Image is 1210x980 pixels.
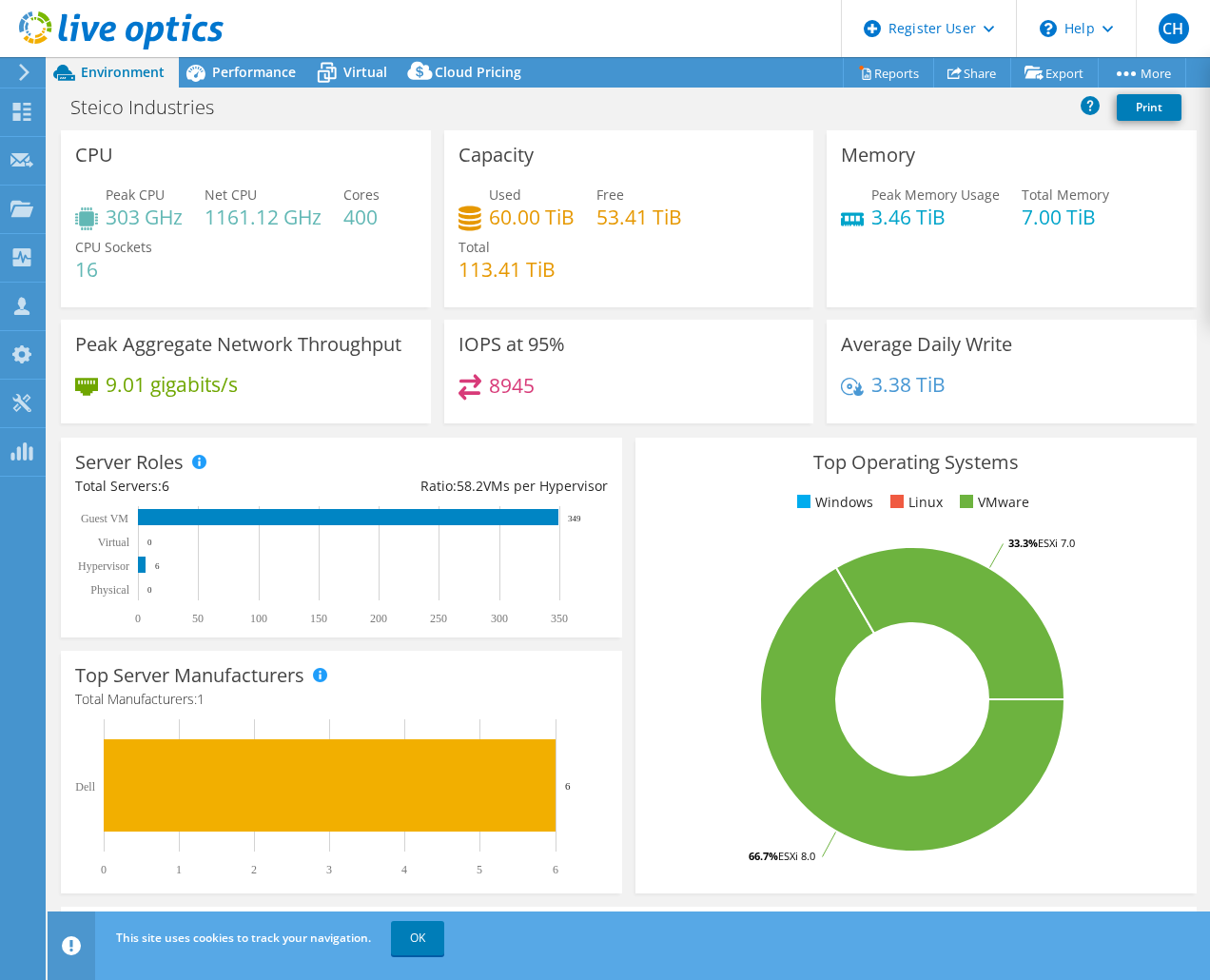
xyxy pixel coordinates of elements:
tspan: ESXi 7.0 [1038,536,1075,550]
span: Cloud Pricing [435,63,521,81]
h4: 3.46 TiB [871,206,1000,227]
text: 5 [477,863,482,876]
text: 250 [430,612,447,625]
span: 1 [197,690,205,708]
a: Export [1010,58,1099,88]
h3: Top Operating Systems [650,452,1182,473]
span: Cores [343,186,380,204]
h3: Average Daily Write [841,334,1012,355]
text: 6 [155,561,160,571]
h4: 53.41 TiB [596,206,682,227]
span: Peak Memory Usage [871,186,1000,204]
span: Peak CPU [106,186,165,204]
h4: 3.38 TiB [871,374,946,395]
h3: Server Roles [75,452,184,473]
text: Guest VM [81,512,128,525]
text: 350 [551,612,568,625]
span: CH [1159,13,1189,44]
text: 0 [101,863,107,876]
span: Virtual [343,63,387,81]
h3: CPU [75,145,113,166]
span: This site uses cookies to track your navigation. [116,930,371,946]
div: Total Servers: [75,476,342,497]
text: 6 [553,863,558,876]
text: 2 [251,863,257,876]
span: Performance [212,63,296,81]
li: Linux [886,492,943,513]
a: Reports [843,58,934,88]
h4: 303 GHz [106,206,183,227]
text: 0 [147,585,152,595]
span: Net CPU [205,186,257,204]
text: 6 [565,780,571,792]
text: 0 [147,538,152,547]
span: Total [459,238,490,256]
text: 300 [491,612,508,625]
h4: 9.01 gigabits/s [106,374,238,395]
a: More [1098,58,1186,88]
h4: 1161.12 GHz [205,206,322,227]
text: Physical [90,583,129,597]
div: Ratio: VMs per Hypervisor [342,476,608,497]
h4: 400 [343,206,380,227]
tspan: 66.7% [749,849,778,863]
a: Print [1117,94,1181,121]
h4: 8945 [489,375,535,396]
span: 6 [162,477,169,495]
text: 150 [310,612,327,625]
text: Dell [75,780,95,794]
text: 349 [568,514,581,523]
text: Virtual [98,536,130,549]
text: 200 [370,612,387,625]
h4: 16 [75,259,152,280]
svg: \n [1040,20,1057,37]
text: 4 [401,863,407,876]
span: Environment [81,63,165,81]
text: 3 [326,863,332,876]
h3: Peak Aggregate Network Throughput [75,334,401,355]
text: 0 [135,612,141,625]
h4: 7.00 TiB [1022,206,1109,227]
h3: Top Server Manufacturers [75,665,304,686]
span: 58.2 [457,477,483,495]
h4: Total Manufacturers: [75,689,608,710]
a: Share [933,58,1011,88]
li: VMware [955,492,1029,513]
h4: 60.00 TiB [489,206,575,227]
tspan: 33.3% [1008,536,1038,550]
li: Windows [792,492,873,513]
text: 100 [250,612,267,625]
text: Hypervisor [78,559,129,573]
h3: IOPS at 95% [459,334,565,355]
h3: Capacity [459,145,534,166]
h4: 113.41 TiB [459,259,556,280]
span: Free [596,186,624,204]
h3: Memory [841,145,915,166]
text: 1 [176,863,182,876]
a: OK [391,921,444,955]
h1: Steico Industries [62,97,244,118]
tspan: ESXi 8.0 [778,849,815,863]
span: Total Memory [1022,186,1109,204]
text: 50 [192,612,204,625]
span: Used [489,186,521,204]
span: CPU Sockets [75,238,152,256]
